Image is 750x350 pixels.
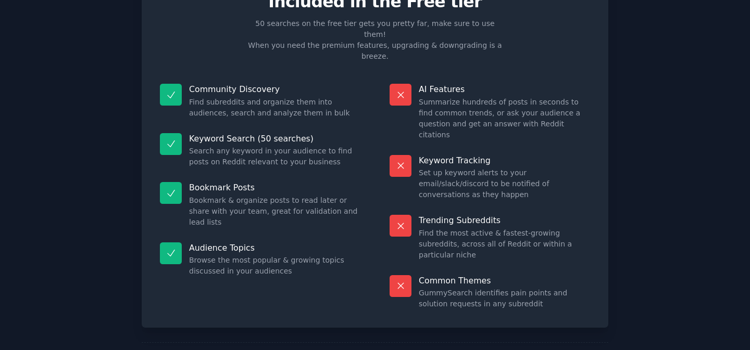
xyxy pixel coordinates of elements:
dd: GummySearch identifies pain points and solution requests in any subreddit [419,288,590,309]
p: Common Themes [419,275,590,286]
dd: Find the most active & fastest-growing subreddits, across all of Reddit or within a particular niche [419,228,590,261]
dd: Browse the most popular & growing topics discussed in your audiences [189,255,360,277]
p: Audience Topics [189,242,360,253]
p: 50 searches on the free tier gets you pretty far, make sure to use them! When you need the premiu... [244,18,506,62]
p: Community Discovery [189,84,360,95]
dd: Find subreddits and organize them into audiences, search and analyze them in bulk [189,97,360,119]
p: Keyword Search (50 searches) [189,133,360,144]
dd: Search any keyword in your audience to find posts on Reddit relevant to your business [189,146,360,167]
p: Trending Subreddits [419,215,590,226]
dd: Set up keyword alerts to your email/slack/discord to be notified of conversations as they happen [419,167,590,200]
p: AI Features [419,84,590,95]
p: Bookmark Posts [189,182,360,193]
dd: Bookmark & organize posts to read later or share with your team, great for validation and lead lists [189,195,360,228]
p: Keyword Tracking [419,155,590,166]
dd: Summarize hundreds of posts in seconds to find common trends, or ask your audience a question and... [419,97,590,140]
